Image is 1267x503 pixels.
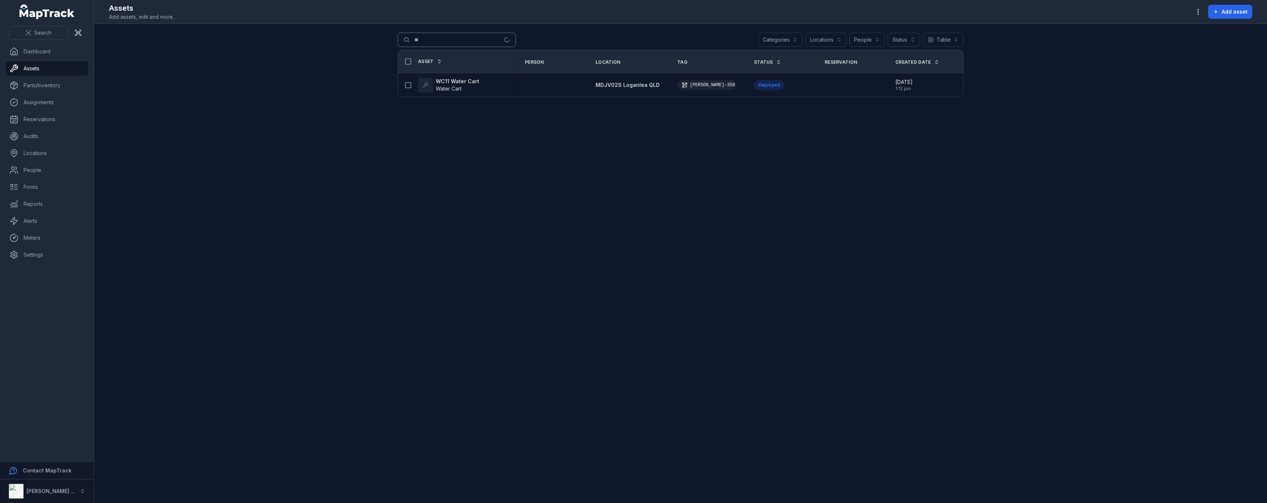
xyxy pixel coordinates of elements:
[6,44,88,59] a: Dashboard
[596,81,660,89] a: MDJV02S Loganlea QLD
[895,78,913,86] span: [DATE]
[677,59,687,65] span: Tag
[436,85,461,92] span: Water Cart
[596,59,620,65] span: Location
[895,86,913,92] span: 1:12 pm
[895,59,939,65] a: Created Date
[754,80,785,90] div: Deployed
[596,82,660,88] span: MDJV02S Loganlea QLD
[1208,5,1252,19] button: Add asset
[436,78,479,85] strong: WC11 Water Cart
[6,214,88,228] a: Alerts
[34,29,52,36] span: Search
[27,488,87,494] strong: [PERSON_NAME] Group
[6,129,88,144] a: Audits
[6,180,88,194] a: Forms
[23,467,71,474] strong: Contact MapTrack
[895,59,931,65] span: Created Date
[849,33,885,47] button: People
[6,231,88,245] a: Meters
[6,112,88,127] a: Reservations
[6,146,88,161] a: Locations
[6,61,88,76] a: Assets
[888,33,920,47] button: Status
[418,59,442,64] a: Asset
[418,78,479,92] a: WC11 Water CartWater Cart
[418,59,434,64] span: Asset
[6,163,88,177] a: People
[754,59,781,65] a: Status
[20,4,75,19] a: MapTrack
[923,33,964,47] button: Table
[6,197,88,211] a: Reports
[895,78,913,92] time: 3/24/2025, 1:12:59 PM
[754,59,773,65] span: Status
[109,13,174,21] span: Add assets, edit and more.
[677,80,736,90] div: [PERSON_NAME]-358
[1222,8,1247,15] span: Add asset
[6,95,88,110] a: Assignments
[6,247,88,262] a: Settings
[9,26,68,40] button: Search
[6,78,88,93] a: Parts/Inventory
[109,3,174,13] h2: Assets
[525,59,544,65] span: Person
[825,59,857,65] span: Reservation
